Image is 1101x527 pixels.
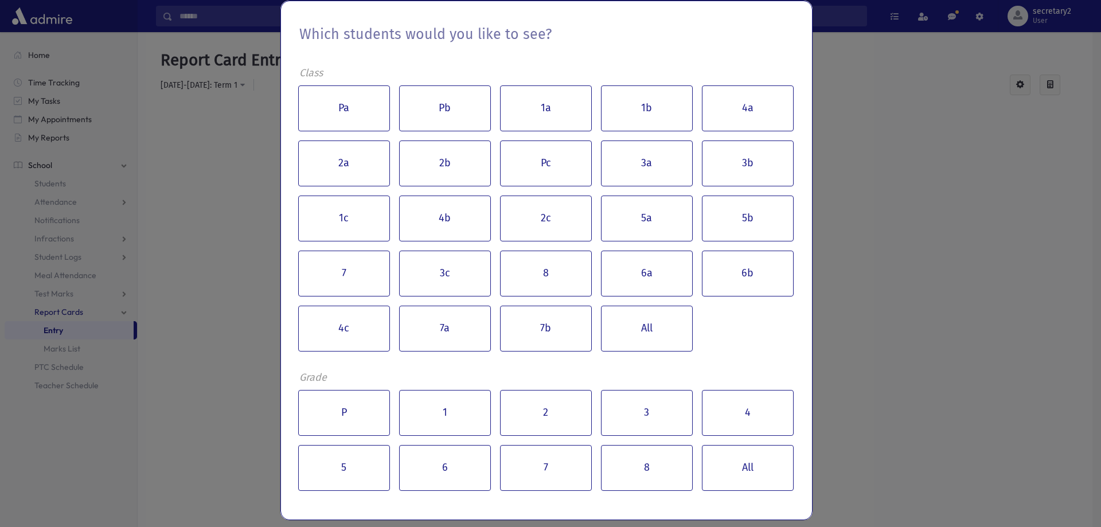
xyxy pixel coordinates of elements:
button: 3a [601,140,693,186]
button: All [601,306,693,352]
button: 3c [399,251,491,296]
button: 1c [298,196,390,241]
button: 7a [399,306,491,352]
button: 2 [500,390,592,436]
button: 4 [702,390,794,436]
div: Grade [299,370,794,385]
button: All [702,445,794,491]
button: 1 [399,390,491,436]
button: 7 [298,251,390,296]
button: 5a [601,196,693,241]
button: 6a [601,251,693,296]
button: 6b [702,251,794,296]
button: 4b [399,196,491,241]
button: 5 [298,445,390,491]
button: 7b [500,306,592,352]
button: 2a [298,140,390,186]
button: 4c [298,306,390,352]
button: 8 [500,251,592,296]
button: 3 [601,390,693,436]
button: 6 [399,445,491,491]
button: Pa [298,85,390,131]
button: 1a [500,85,592,131]
button: 2b [399,140,491,186]
button: P [298,390,390,436]
button: 7 [500,445,592,491]
button: 2c [500,196,592,241]
button: 4a [702,85,794,131]
div: Class [299,65,794,81]
button: Pb [399,85,491,131]
button: 5b [702,196,794,241]
button: 8 [601,445,693,491]
div: Which students would you like to see? [299,19,552,55]
button: 3b [702,140,794,186]
button: 1b [601,85,693,131]
button: Pc [500,140,592,186]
